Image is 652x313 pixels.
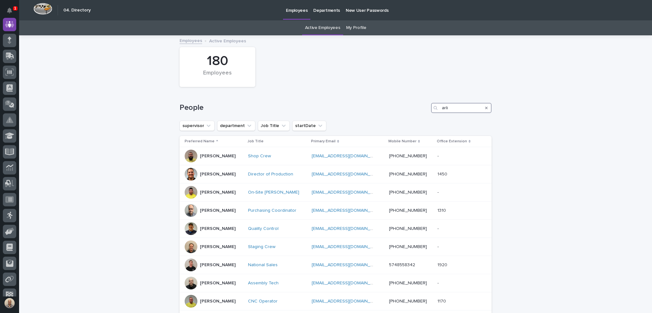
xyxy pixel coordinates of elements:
a: [PHONE_NUMBER] [389,299,427,303]
p: - [437,225,440,231]
button: startDate [292,121,326,131]
input: Search [431,103,492,113]
p: [PERSON_NAME] [200,244,236,250]
tr: [PERSON_NAME]National Sales [EMAIL_ADDRESS][DOMAIN_NAME] 574855834219201920 [180,256,492,274]
p: Primary Email [311,138,336,145]
p: [PERSON_NAME] [200,299,236,304]
p: [PERSON_NAME] [200,190,236,195]
a: Shop Crew [248,153,271,159]
p: Active Employees [209,37,246,44]
p: 1310 [437,207,447,213]
p: [PERSON_NAME] [200,226,236,231]
p: 1170 [437,297,447,304]
button: Notifications [3,4,16,17]
a: [PHONE_NUMBER] [389,281,427,285]
img: Workspace Logo [33,3,52,15]
a: Purchasing Coordinator [248,208,296,213]
p: Preferred Name [185,138,215,145]
tr: [PERSON_NAME]Purchasing Coordinator [EMAIL_ADDRESS][DOMAIN_NAME] [PHONE_NUMBER]13101310 [180,202,492,220]
p: Office Extension [437,138,467,145]
a: Assembly Tech [248,281,279,286]
div: Employees [190,70,244,83]
a: [EMAIL_ADDRESS][DOMAIN_NAME] [312,281,384,285]
tr: [PERSON_NAME]Director of Production [EMAIL_ADDRESS][DOMAIN_NAME] [PHONE_NUMBER]14501450 [180,165,492,183]
p: 1920 [437,261,449,268]
a: [EMAIL_ADDRESS][DOMAIN_NAME] [312,226,384,231]
p: 1450 [437,170,449,177]
tr: [PERSON_NAME]Quality Control [EMAIL_ADDRESS][DOMAIN_NAME] [PHONE_NUMBER]-- [180,220,492,238]
button: Job Title [258,121,290,131]
a: CNC Operator [248,299,278,304]
a: [EMAIL_ADDRESS][DOMAIN_NAME] [312,208,384,213]
a: My Profile [346,20,366,35]
a: Director of Production [248,172,293,177]
a: [PHONE_NUMBER] [389,154,427,158]
p: - [437,189,440,195]
a: [EMAIL_ADDRESS][DOMAIN_NAME] [312,154,384,158]
p: [PERSON_NAME] [200,153,236,159]
tr: [PERSON_NAME]On-Site [PERSON_NAME] [EMAIL_ADDRESS][DOMAIN_NAME] [PHONE_NUMBER]-- [180,183,492,202]
a: Staging Crew [248,244,275,250]
p: Job Title [247,138,264,145]
p: Mobile Number [388,138,416,145]
p: 1 [14,6,16,11]
a: Quality Control [248,226,279,231]
button: supervisor [180,121,215,131]
a: [PHONE_NUMBER] [389,245,427,249]
p: - [437,279,440,286]
a: [PHONE_NUMBER] [389,190,427,195]
p: - [437,243,440,250]
h1: People [180,103,429,112]
a: Employees [180,37,202,44]
p: [PERSON_NAME] [200,262,236,268]
p: [PERSON_NAME] [200,281,236,286]
a: National Sales [248,262,278,268]
tr: [PERSON_NAME]CNC Operator [EMAIL_ADDRESS][DOMAIN_NAME] [PHONE_NUMBER]11701170 [180,292,492,310]
a: [PHONE_NUMBER] [389,172,427,176]
a: [EMAIL_ADDRESS][DOMAIN_NAME] [312,299,384,303]
a: [EMAIL_ADDRESS][DOMAIN_NAME] [312,245,384,249]
a: [EMAIL_ADDRESS][DOMAIN_NAME] [312,172,384,176]
h2: 04. Directory [63,8,91,13]
button: department [217,121,255,131]
tr: [PERSON_NAME]Shop Crew [EMAIL_ADDRESS][DOMAIN_NAME] [PHONE_NUMBER]-- [180,147,492,165]
a: [PHONE_NUMBER] [389,208,427,213]
p: [PERSON_NAME] [200,172,236,177]
a: [PHONE_NUMBER] [389,226,427,231]
a: [EMAIL_ADDRESS][DOMAIN_NAME] [312,190,384,195]
button: users-avatar [3,296,16,310]
div: 180 [190,53,244,69]
a: 5748558342 [389,263,415,267]
a: On-Site [PERSON_NAME] [248,190,299,195]
a: [EMAIL_ADDRESS][DOMAIN_NAME] [312,263,384,267]
p: - [437,152,440,159]
div: Notifications1 [8,8,16,18]
tr: [PERSON_NAME]Assembly Tech [EMAIL_ADDRESS][DOMAIN_NAME] [PHONE_NUMBER]-- [180,274,492,292]
a: Active Employees [305,20,340,35]
p: [PERSON_NAME] [200,208,236,213]
tr: [PERSON_NAME]Staging Crew [EMAIL_ADDRESS][DOMAIN_NAME] [PHONE_NUMBER]-- [180,238,492,256]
